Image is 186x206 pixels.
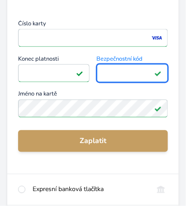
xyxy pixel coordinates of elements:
span: Jméno na kartě [18,91,168,100]
span: Číslo karty [18,21,168,29]
iframe: Iframe pro bezpečnostní kód [101,67,164,80]
iframe: Iframe pro číslo karty [22,32,164,44]
button: Zaplatit [18,130,168,152]
span: Konec platnosti [18,56,90,64]
span: Zaplatit [25,136,161,147]
img: onlineBanking_CZ.svg [154,185,168,194]
img: Platné pole [154,70,162,77]
img: Platné pole [154,105,162,112]
img: visa [151,34,163,42]
img: Platné pole [76,70,83,77]
iframe: Iframe pro datum vypršení platnosti [22,67,86,80]
div: Expresní banková tlačítka [33,185,147,194]
span: Bezpečnostní kód [97,56,168,64]
input: Jméno na kartěPlatné pole [18,100,168,118]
